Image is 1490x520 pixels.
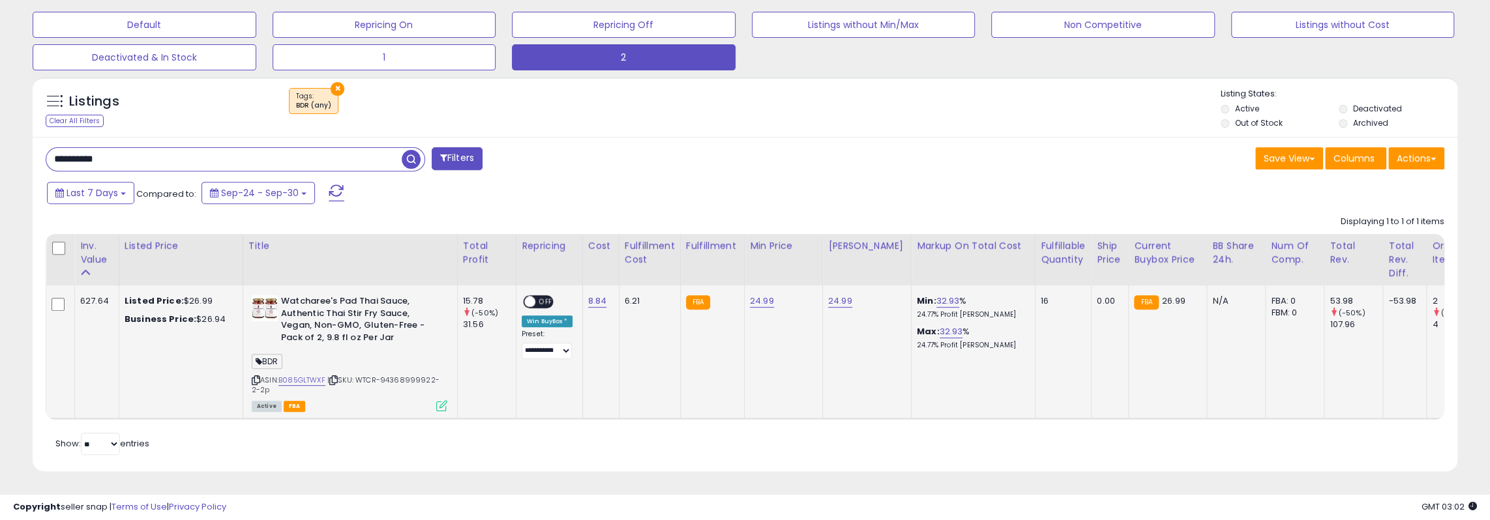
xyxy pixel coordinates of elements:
button: Deactivated & In Stock [33,44,256,70]
span: Last 7 Days [67,186,118,199]
a: 24.99 [750,295,774,308]
div: Min Price [750,239,817,253]
div: Cost [588,239,614,253]
span: Compared to: [136,188,196,200]
div: Win BuyBox * [522,315,573,327]
div: BDR (any) [296,101,331,110]
h5: Listings [69,93,119,111]
div: -53.98 [1388,295,1416,307]
div: 31.56 [463,319,516,330]
button: Last 7 Days [47,182,134,204]
div: Fulfillment Cost [625,239,675,267]
span: OFF [535,296,556,308]
b: Max: [917,325,940,338]
div: Fulfillment [686,239,739,253]
span: Tags : [296,91,331,111]
div: Current Buybox Price [1134,239,1201,267]
button: 1 [273,44,496,70]
div: Title [248,239,452,253]
b: Watcharee's Pad Thai Sauce, Authentic Thai Stir Fry Sauce, Vegan, Non-GMO, Gluten-Free - Pack of ... [281,295,440,347]
a: 8.84 [588,295,607,308]
a: Privacy Policy [169,500,226,513]
div: seller snap | | [13,501,226,513]
a: 32.93 [940,325,963,338]
button: Listings without Min/Max [752,12,976,38]
div: N/A [1212,295,1255,307]
b: Min: [917,295,936,307]
div: Markup on Total Cost [917,239,1030,253]
button: Columns [1325,147,1386,169]
div: Listed Price [125,239,237,253]
a: Terms of Use [112,500,167,513]
small: FBA [1134,295,1158,310]
label: Deactivated [1353,103,1402,114]
button: Sep-24 - Sep-30 [201,182,315,204]
button: × [331,82,344,96]
div: 0.00 [1097,295,1118,307]
span: Show: entries [55,437,149,450]
p: 24.77% Profit [PERSON_NAME] [917,310,1025,319]
button: Listings without Cost [1231,12,1455,38]
button: 2 [512,44,736,70]
button: Save View [1255,147,1323,169]
button: Default [33,12,256,38]
div: 2 [1432,295,1485,307]
div: Num of Comp. [1271,239,1319,267]
div: ASIN: [252,295,447,410]
div: Displaying 1 to 1 of 1 items [1341,216,1444,228]
a: 24.99 [828,295,852,308]
div: Clear All Filters [46,115,104,127]
div: FBM: 0 [1271,307,1314,319]
label: Archived [1353,117,1388,128]
button: Filters [432,147,483,170]
small: (-50%) [1339,308,1365,318]
div: Preset: [522,330,573,359]
button: Repricing On [273,12,496,38]
b: Listed Price: [125,295,184,307]
span: All listings currently available for purchase on Amazon [252,401,282,412]
div: Repricing [522,239,577,253]
div: Ship Price [1097,239,1123,267]
div: 6.21 [625,295,670,307]
div: % [917,326,1025,350]
b: Business Price: [125,313,196,325]
div: Total Profit [463,239,511,267]
button: Repricing Off [512,12,736,38]
small: (-50%) [1440,308,1467,318]
p: Listing States: [1221,88,1457,100]
div: 627.64 [80,295,109,307]
div: Inv. value [80,239,113,267]
span: 2025-10-8 03:02 GMT [1422,500,1477,513]
th: The percentage added to the cost of goods (COGS) that forms the calculator for Min & Max prices. [911,234,1035,285]
div: Total Rev. Diff. [1388,239,1421,280]
img: 41kBM-2zFcL._SL40_.jpg [252,295,278,321]
div: 15.78 [463,295,516,307]
strong: Copyright [13,500,61,513]
div: 53.98 [1330,295,1382,307]
button: Actions [1388,147,1444,169]
label: Out of Stock [1235,117,1283,128]
p: 24.77% Profit [PERSON_NAME] [917,341,1025,350]
div: FBA: 0 [1271,295,1314,307]
div: % [917,295,1025,319]
span: FBA [284,401,306,412]
span: Columns [1334,152,1375,165]
a: 32.93 [936,295,960,308]
div: Fulfillable Quantity [1041,239,1086,267]
div: 107.96 [1330,319,1382,330]
button: Non Competitive [991,12,1215,38]
span: BDR [252,354,282,369]
label: Active [1235,103,1259,114]
div: $26.99 [125,295,233,307]
small: FBA [686,295,710,310]
a: B085GLTWXF [278,375,325,386]
div: $26.94 [125,313,233,325]
div: 4 [1432,319,1485,330]
div: [PERSON_NAME] [828,239,906,253]
span: 26.99 [1162,295,1185,307]
span: Sep-24 - Sep-30 [221,186,299,199]
div: BB Share 24h. [1212,239,1260,267]
div: 16 [1041,295,1081,307]
div: Ordered Items [1432,239,1480,267]
span: | SKU: WTCR-94368999922-2-2p [252,375,440,394]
